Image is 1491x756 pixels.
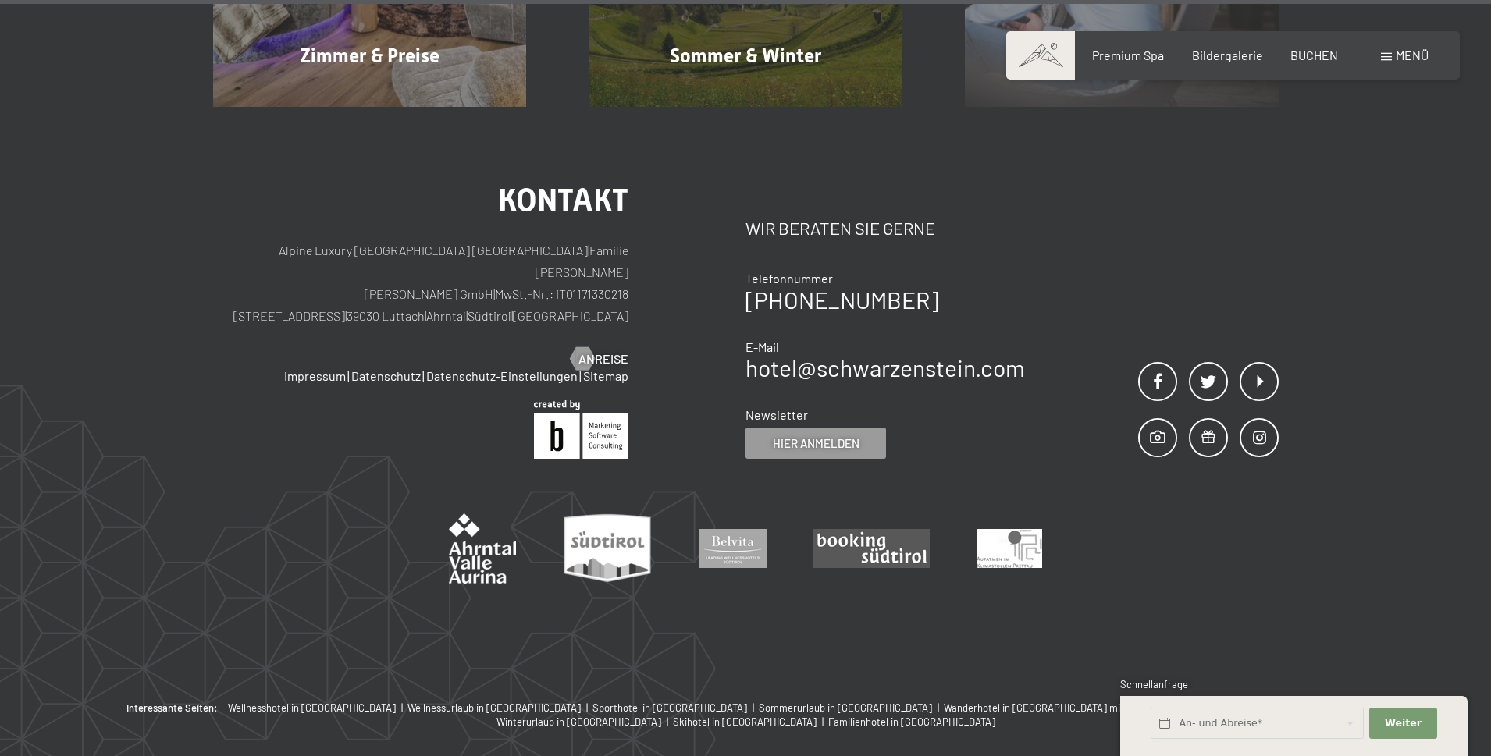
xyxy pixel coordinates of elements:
[426,368,578,383] a: Datenschutz-Einstellungen
[300,44,439,67] span: Zimmer & Preise
[534,400,628,459] img: Brandnamic GmbH | Leading Hospitality Solutions
[819,715,828,728] span: |
[347,368,350,383] span: |
[425,308,426,323] span: |
[407,701,592,715] a: Wellnessurlaub in [GEOGRAPHIC_DATA] |
[284,368,346,383] a: Impressum
[407,701,581,714] span: Wellnessurlaub in [GEOGRAPHIC_DATA]
[745,271,833,286] span: Telefonnummer
[1290,48,1338,62] a: BUCHEN
[759,701,932,714] span: Sommerurlaub in [GEOGRAPHIC_DATA]
[592,701,759,715] a: Sporthotel in [GEOGRAPHIC_DATA] |
[1092,48,1164,62] a: Premium Spa
[1192,48,1263,62] a: Bildergalerie
[228,701,407,715] a: Wellnesshotel in [GEOGRAPHIC_DATA] |
[496,715,673,729] a: Winterurlaub in [GEOGRAPHIC_DATA] |
[745,218,935,238] span: Wir beraten Sie gerne
[511,308,513,323] span: |
[670,44,821,67] span: Sommer & Winter
[673,715,817,728] span: Skihotel in [GEOGRAPHIC_DATA]
[579,368,582,383] span: |
[466,308,468,323] span: |
[496,715,661,728] span: Winterurlaub in [GEOGRAPHIC_DATA]
[1385,716,1422,730] span: Weiter
[749,701,759,714] span: |
[583,701,592,714] span: |
[588,243,589,257] span: |
[944,701,1182,715] a: Wanderhotel in [GEOGRAPHIC_DATA] mit 4 Sternen |
[493,286,495,301] span: |
[673,715,828,729] a: Skihotel in [GEOGRAPHIC_DATA] |
[345,308,347,323] span: |
[745,353,1025,382] a: hotel@schwarzenstein.com
[759,701,944,715] a: Sommerurlaub in [GEOGRAPHIC_DATA] |
[592,701,747,714] span: Sporthotel in [GEOGRAPHIC_DATA]
[1369,708,1436,740] button: Weiter
[422,368,425,383] span: |
[828,715,995,729] a: Familienhotel in [GEOGRAPHIC_DATA]
[578,350,628,367] span: Anreise
[1120,678,1188,690] span: Schnellanfrage
[571,350,628,367] a: Anreise
[1396,48,1429,62] span: Menü
[745,339,779,354] span: E-Mail
[745,407,808,422] span: Newsletter
[398,701,407,714] span: |
[664,715,673,728] span: |
[934,701,944,714] span: |
[828,715,995,728] span: Familienhotel in [GEOGRAPHIC_DATA]
[773,435,859,452] span: Hier anmelden
[351,368,421,383] a: Datenschutz
[228,701,396,714] span: Wellnesshotel in [GEOGRAPHIC_DATA]
[944,701,1170,714] span: Wanderhotel in [GEOGRAPHIC_DATA] mit 4 Sternen
[583,368,628,383] a: Sitemap
[213,240,629,327] p: Alpine Luxury [GEOGRAPHIC_DATA] [GEOGRAPHIC_DATA] Familie [PERSON_NAME] [PERSON_NAME] GmbH MwSt.-...
[498,182,628,218] span: Kontakt
[745,286,938,314] a: [PHONE_NUMBER]
[126,701,218,715] b: Interessante Seiten:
